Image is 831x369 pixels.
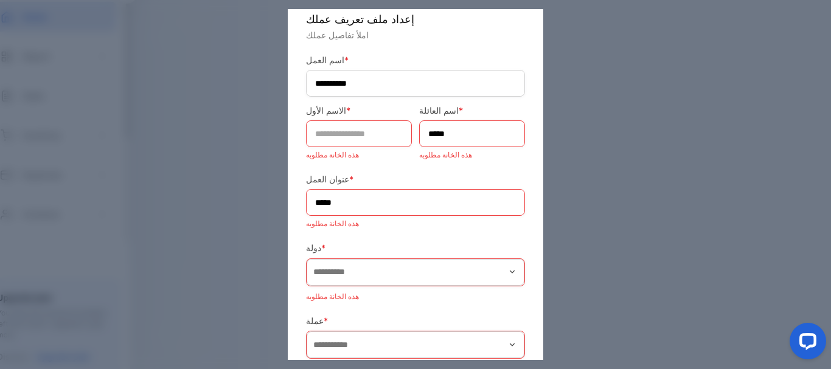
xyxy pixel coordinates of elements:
[419,105,459,116] font: اسم العائلة
[306,316,324,326] font: عملة
[306,13,414,26] font: إعداد ملف تعريف عملك
[306,30,369,40] font: املأ تفاصيل عملك
[780,318,831,369] iframe: أداة الدردشة المباشرة
[419,150,472,159] font: هذه الخانة مطلوبه
[306,55,344,65] font: اسم العمل
[306,219,359,228] font: هذه الخانة مطلوبه
[306,243,321,253] font: دولة
[306,174,349,184] font: عنوان العمل
[306,105,346,116] font: الاسم الأول
[306,150,359,159] font: هذه الخانة مطلوبه
[306,292,359,301] font: هذه الخانة مطلوبه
